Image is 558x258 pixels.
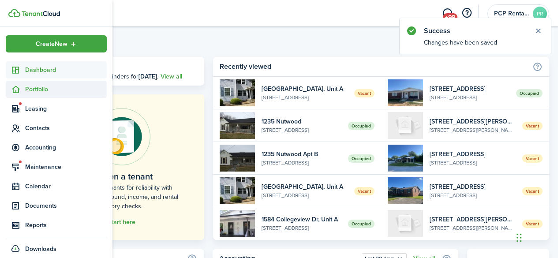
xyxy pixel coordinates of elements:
[388,112,423,139] img: B
[25,85,107,94] span: Portfolio
[430,224,516,232] widget-list-item-description: [STREET_ADDRESS][PERSON_NAME][PERSON_NAME]
[424,26,525,36] notify-title: Success
[514,216,558,258] iframe: Chat Widget
[25,162,107,172] span: Maintenance
[220,61,528,72] home-widget-title: Recently viewed
[262,150,341,159] widget-list-item-title: 1235 Nutwood Apt B
[388,210,423,237] img: A
[220,112,255,139] img: 1
[348,220,374,228] span: Occupied
[91,170,153,183] home-placeholder-title: Screen a tenant
[6,35,107,52] button: Open menu
[25,182,107,191] span: Calendar
[220,210,255,237] img: A
[354,187,374,195] span: Vacant
[533,7,547,21] avatar-text: PR
[430,84,509,93] widget-list-item-title: [STREET_ADDRESS]
[262,224,341,232] widget-list-item-description: [STREET_ADDRESS]
[60,183,184,211] home-placeholder-description: Check your tenants for reliability with thorough background, income, and rental history checks.
[262,126,341,134] widget-list-item-description: [STREET_ADDRESS]
[532,25,544,37] button: Close notify
[262,182,348,191] widget-list-item-title: [GEOGRAPHIC_DATA], Unit A
[443,13,457,21] span: +99
[6,61,107,79] a: Dashboard
[388,177,423,204] img: 1
[494,11,529,17] span: PCP Rental Division
[36,41,67,47] span: Create New
[348,122,374,130] span: Occupied
[64,61,198,72] h3: [DATE], [DATE]
[25,65,107,75] span: Dashboard
[25,201,107,210] span: Documents
[25,244,56,254] span: Downloads
[388,145,423,172] img: 1
[430,191,516,199] widget-list-item-description: [STREET_ADDRESS]
[522,154,543,163] span: Vacant
[430,150,516,159] widget-list-item-title: [STREET_ADDRESS]
[139,72,157,81] b: [DATE]
[522,187,543,195] span: Vacant
[459,6,474,21] button: Open resource center
[262,159,341,167] widget-list-item-description: [STREET_ADDRESS]
[348,154,374,163] span: Occupied
[262,215,341,224] widget-list-item-title: 1584 Collegeview Dr, Unit A
[262,93,348,101] widget-list-item-description: [STREET_ADDRESS]
[354,89,374,97] span: Vacant
[22,11,60,16] img: TenantCloud
[516,89,543,97] span: Occupied
[25,104,107,113] span: Leasing
[400,38,551,54] notify-body: Changes have been saved
[8,9,20,17] img: TenantCloud
[430,159,516,167] widget-list-item-description: [STREET_ADDRESS]
[430,215,516,224] widget-list-item-title: [STREET_ADDRESS][PERSON_NAME]
[220,177,255,204] img: A
[262,191,348,199] widget-list-item-description: [STREET_ADDRESS]
[6,217,107,234] a: Reports
[388,79,423,106] img: 1
[262,117,341,126] widget-list-item-title: 1235 Nutwood
[108,219,135,226] a: Start here
[430,93,509,101] widget-list-item-description: [STREET_ADDRESS]
[517,224,522,251] div: Drag
[220,79,255,106] img: A
[25,143,107,152] span: Accounting
[430,126,516,134] widget-list-item-description: [STREET_ADDRESS][PERSON_NAME][PERSON_NAME]
[439,2,456,25] a: Messaging
[430,117,516,126] widget-list-item-title: [STREET_ADDRESS][PERSON_NAME]
[161,72,182,81] a: View all
[25,123,107,133] span: Contacts
[93,108,150,165] img: Online payments
[522,122,543,130] span: Vacant
[262,84,348,93] widget-list-item-title: [GEOGRAPHIC_DATA], Unit A
[430,182,516,191] widget-list-item-title: [STREET_ADDRESS]
[25,221,107,230] span: Reports
[220,145,255,172] img: 1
